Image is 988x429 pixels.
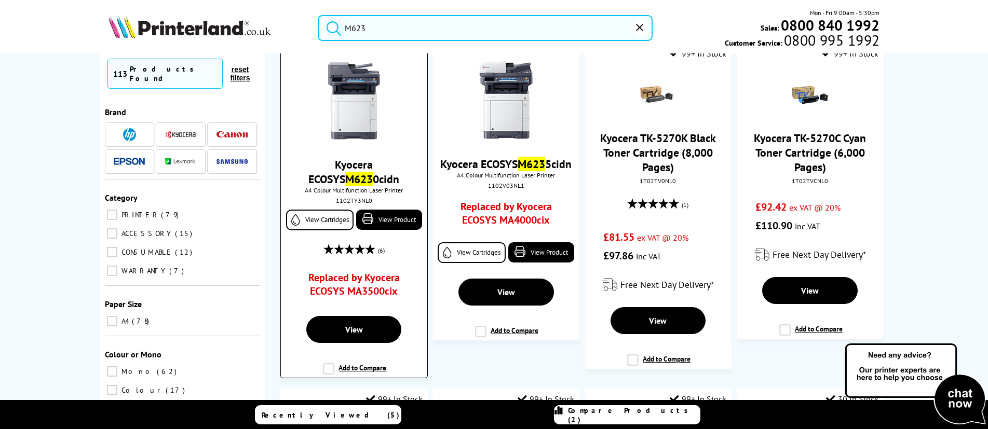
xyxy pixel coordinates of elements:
a: View Product [508,242,574,262]
input: ACCESSORY 15 [107,228,117,239]
div: modal_delivery [590,270,726,299]
input: WARRANTY 7 [107,266,117,276]
div: 1102TY3NL0 [289,197,419,204]
img: Samsung [216,159,248,164]
span: Customer Service: [725,35,879,48]
img: Kyocera-1T02TV0NL0-Small.gif [640,77,676,113]
img: Kyocera-M6235cidn-Front-Small.jpg [467,61,545,139]
span: 12 [175,247,195,257]
span: Free Next Day Delivery* [620,279,714,290]
span: Brand [105,107,126,117]
input: CONSUMABLE 12 [107,247,117,257]
a: Kyocera TK-5270K Black Toner Cartridge (8,000 Pages) [600,131,716,174]
span: 17 [166,385,187,395]
input: Search product or brand [318,15,653,41]
span: Colour or Mono [105,349,161,359]
span: Sales: [761,23,779,33]
a: Printerland Logo [109,16,305,40]
span: A4 [119,316,131,326]
a: View Product [356,210,422,230]
span: 78 [132,316,152,326]
img: Printerland Logo [109,16,270,38]
input: Colour 17 [107,385,117,395]
div: 99+ In Stock [670,48,726,59]
mark: M623 [345,172,373,186]
span: View [649,315,667,326]
div: 99+ In Stock [822,48,878,59]
span: ACCESSORY [119,229,174,238]
span: (6) [378,241,385,260]
a: Compare Products (2) [554,405,700,424]
a: Replaced by Kyocera ECOSYS MA4000cix [451,200,561,232]
div: 99+ In Stock [670,394,726,404]
img: Canon [216,131,248,138]
span: £97.86 [603,249,633,262]
span: inc VAT [795,221,820,231]
label: Add to Compare [475,326,538,345]
a: View [306,316,401,343]
span: View [345,324,363,335]
span: Mon - Fri 9:00am - 5:30pm [810,8,879,18]
span: Colour [119,385,165,395]
a: Kyocera TK-5270C Cyan Toner Cartridge (6,000 Pages) [754,131,866,174]
a: View Cartridges [286,210,354,230]
span: View [497,287,515,297]
span: £92.42 [755,200,787,214]
a: Recently Viewed (5) [255,405,401,424]
span: 113 [113,68,127,79]
div: modal_delivery [742,240,878,269]
img: Kyocera [165,131,196,139]
span: £110.90 [755,219,792,232]
mark: M623 [518,157,545,171]
img: HP [123,128,136,141]
a: View Cartridges [438,242,506,263]
input: A4 78 [107,316,117,326]
span: A4 Colour Multifunction Laser Printer [438,171,574,179]
span: 15 [175,229,195,238]
span: Category [105,192,138,203]
span: Paper Size [105,299,142,309]
label: Add to Compare [779,324,843,344]
span: £81.55 [603,230,634,244]
span: (1) [682,195,688,215]
div: 1T02TV0NL0 [592,177,724,185]
a: View [458,279,554,306]
label: Add to Compare [323,363,386,383]
span: ex VAT @ 20% [637,232,688,243]
span: Recently Viewed (5) [262,410,400,420]
span: 79 [161,210,181,219]
div: 1T02TVCNL0 [745,177,876,185]
b: 0800 840 1992 [781,16,879,35]
img: Epson [114,158,145,165]
div: 30 In Stock [826,394,878,404]
img: Kyocera-1T02TVCNL0-Small.gif [792,77,828,113]
span: 7 [169,266,186,275]
span: View [801,285,819,296]
span: inc VAT [636,251,661,261]
div: 1102V03NL1 [440,182,572,189]
a: Replaced by Kyocera ECOSYS MA3500cix [300,271,408,303]
span: 0800 995 1992 [782,35,879,45]
span: 62 [157,367,179,376]
img: Kyocera-M6230cidn-Front-Small.jpg [315,62,393,140]
span: Mono [119,367,156,376]
a: Kyocera ECOSYSM6230cidn [308,157,399,186]
input: PRINTER 79 [107,210,117,220]
span: Compare Products (2) [568,406,700,424]
div: Products Found [130,64,218,83]
img: Lexmark [165,158,196,164]
a: 0800 840 1992 [779,20,879,30]
span: CONSUMABLE [119,247,174,257]
span: A4 Colour Multifunction Laser Printer [286,186,422,194]
span: PRINTER [119,210,160,219]
img: Open Live Chat window [843,342,988,427]
button: reset filters [223,65,257,82]
div: 99+ In Stock [518,394,574,404]
a: View [611,307,706,334]
div: 99+ In Stock [366,394,423,404]
span: WARRANTY [119,266,168,275]
span: Free Next Day Delivery* [773,248,866,260]
a: Kyocera ECOSYSM6235cidn [440,157,572,171]
label: Add to Compare [627,354,691,374]
input: Mono 62 [107,366,117,377]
